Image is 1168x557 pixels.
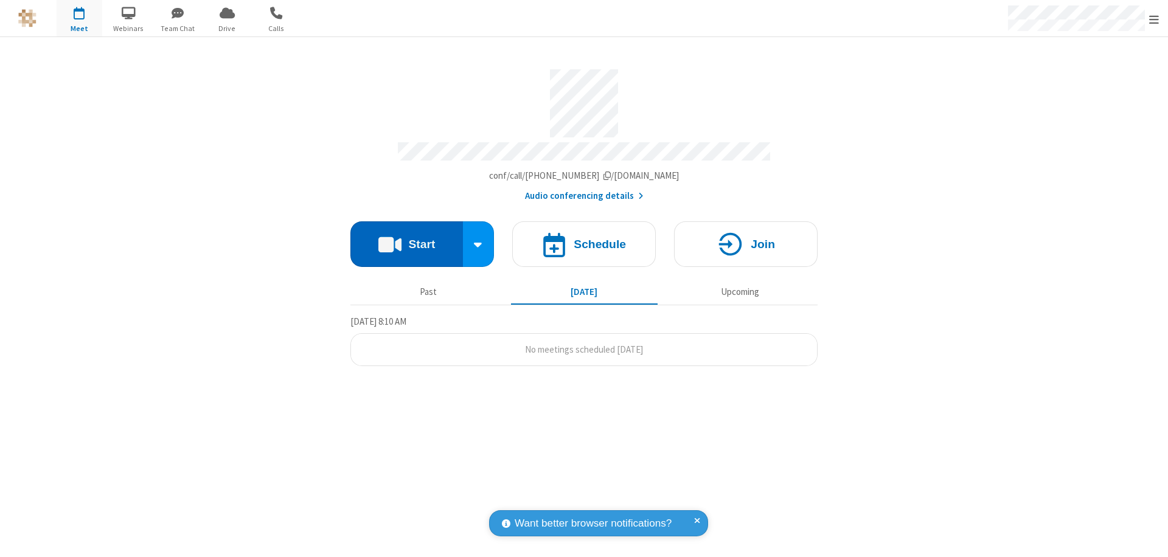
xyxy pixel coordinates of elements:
[515,516,672,531] span: Want better browser notifications?
[350,316,406,327] span: [DATE] 8:10 AM
[408,238,435,250] h4: Start
[674,221,818,267] button: Join
[204,23,250,34] span: Drive
[511,280,658,303] button: [DATE]
[355,280,502,303] button: Past
[489,170,680,181] span: Copy my meeting room link
[751,238,775,250] h4: Join
[155,23,201,34] span: Team Chat
[463,221,495,267] div: Start conference options
[489,169,680,183] button: Copy my meeting room linkCopy my meeting room link
[574,238,626,250] h4: Schedule
[512,221,656,267] button: Schedule
[106,23,151,34] span: Webinars
[667,280,813,303] button: Upcoming
[525,189,644,203] button: Audio conferencing details
[18,9,36,27] img: QA Selenium DO NOT DELETE OR CHANGE
[350,221,463,267] button: Start
[350,314,818,367] section: Today's Meetings
[525,344,643,355] span: No meetings scheduled [DATE]
[350,60,818,203] section: Account details
[254,23,299,34] span: Calls
[57,23,102,34] span: Meet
